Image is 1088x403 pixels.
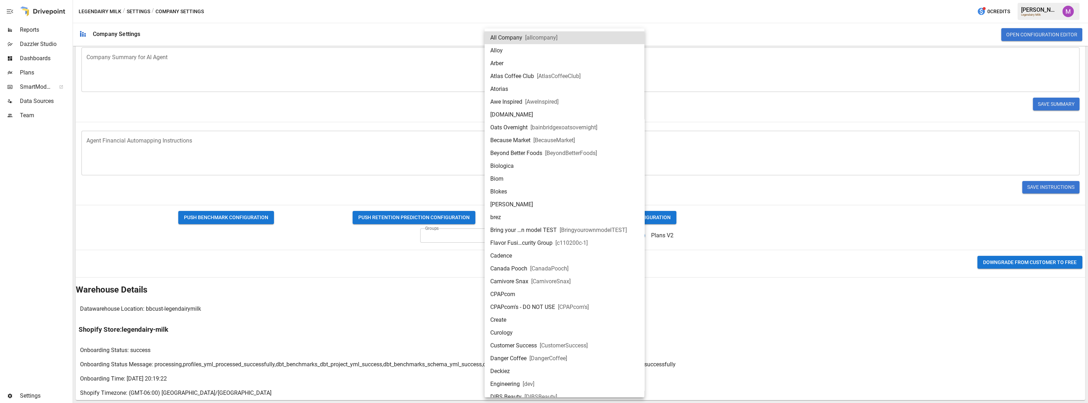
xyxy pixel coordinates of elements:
span: Blokes [490,187,507,196]
span: [ allcompany ] [525,33,558,42]
span: Engineering [490,380,520,388]
span: [ BecauseMarket ] [533,136,575,145]
span: Bring your …n model TEST [490,226,557,234]
span: [ dev ] [523,380,534,388]
span: Oats Overnight [490,123,528,132]
span: [ BringyourownmodelTEST ] [560,226,627,234]
span: Because Market [490,136,530,145]
span: Atorias [490,85,508,93]
span: DIBS Beauty [490,393,522,401]
span: [ CustomerSuccess ] [540,341,588,350]
span: All Company [490,33,522,42]
span: [ CanadaPooch ] [530,264,569,273]
span: Biologica [490,162,514,170]
span: Awe Inspired [490,98,522,106]
span: Customer Success [490,341,537,350]
span: Deckiez [490,367,510,376]
span: Atlas Coffee Club [490,72,534,81]
span: CPAPcom's - DO NOT USE [490,303,555,311]
span: [ DangerCoffee ] [529,354,567,363]
span: Danger Coffee [490,354,527,363]
span: [ CPAPcom's ] [558,303,589,311]
span: CPAPcom [490,290,515,299]
span: [ c110200c-1 ] [555,239,588,247]
span: Biom [490,175,503,183]
span: [ BeyondBetterFoods ] [545,149,597,157]
span: Canada Pooch [490,264,527,273]
span: [DOMAIN_NAME] [490,110,533,119]
span: Carnivore Snax [490,277,528,286]
span: Beyond Better Foods [490,149,542,157]
span: [ CarnivoreSnax ] [531,277,571,286]
span: Cadence [490,252,512,260]
span: Arber [490,59,503,68]
span: [ AtlasCoffeeClub ] [537,72,581,81]
span: Create [490,316,506,324]
span: Flavor Fusi…curity Group [490,239,553,247]
span: Alloy [490,46,503,55]
span: [PERSON_NAME] [490,200,533,209]
span: [ bainbridgexoatsovernight ] [530,123,597,132]
span: brez [490,213,501,222]
span: [ DIBSBeauty ] [524,393,557,401]
span: [ AweInspired ] [525,98,559,106]
span: Curology [490,329,513,337]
